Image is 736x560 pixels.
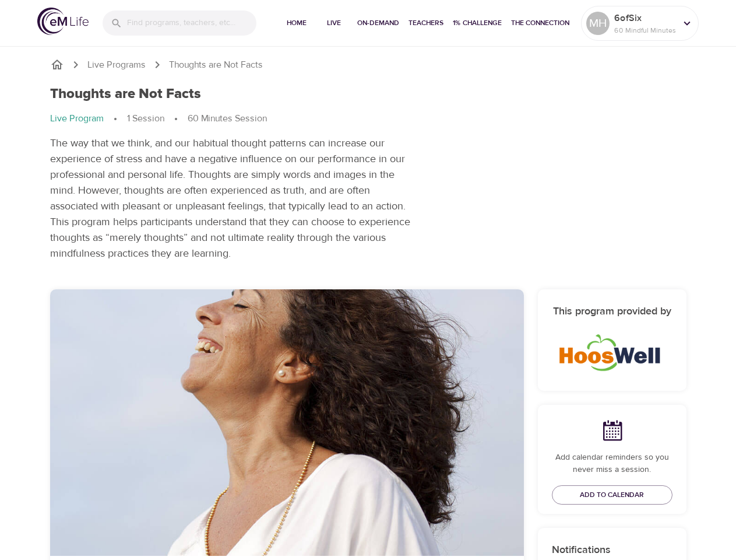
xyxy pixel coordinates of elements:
h1: Thoughts are Not Facts [50,86,201,103]
div: MH [586,12,610,35]
p: 60 Mindful Minutes [614,25,676,36]
p: Live Program [50,112,104,125]
p: Thoughts are Not Facts [169,58,263,72]
span: The Connection [511,17,569,29]
span: Live [320,17,348,29]
img: HoosWell-Logo-2.19%20500X200%20px.png [557,330,667,373]
h6: This program provided by [552,303,672,320]
nav: breadcrumb [50,58,686,72]
p: Add calendar reminders so you never miss a session. [552,452,672,476]
a: Live Programs [87,58,146,72]
span: On-Demand [357,17,399,29]
nav: breadcrumb [50,112,415,126]
img: logo [37,8,89,35]
p: The way that we think, and our habitual thought patterns can increase our experience of stress an... [50,135,415,261]
span: Teachers [409,17,443,29]
span: 1% Challenge [453,17,502,29]
p: 60 Minutes Session [188,112,267,125]
input: Find programs, teachers, etc... [127,10,256,36]
p: Notifications [552,542,672,558]
button: Add to Calendar [552,485,672,505]
p: 6ofSix [614,11,676,25]
span: Home [283,17,311,29]
p: 1 Session [127,112,164,125]
span: Add to Calendar [580,489,644,501]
